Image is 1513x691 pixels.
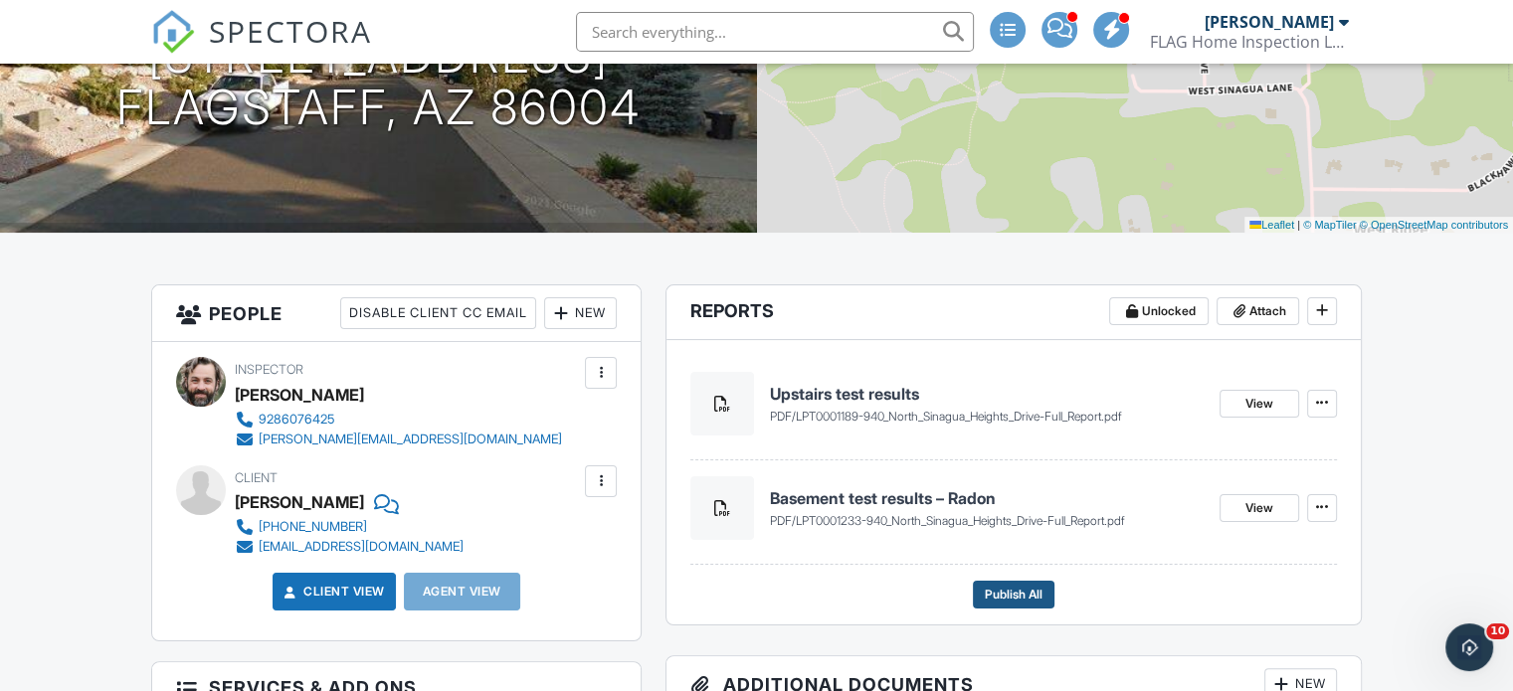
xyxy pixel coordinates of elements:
a: Client View [280,582,385,602]
div: [PERSON_NAME][EMAIL_ADDRESS][DOMAIN_NAME] [259,432,562,447]
span: SPECTORA [209,10,372,52]
h3: People [152,285,641,342]
span: | [1297,219,1300,231]
div: FLAG Home Inspection LLC [1150,32,1349,52]
div: [PERSON_NAME] [235,487,364,517]
div: Disable Client CC Email [340,297,536,329]
a: [PHONE_NUMBER] [235,517,464,537]
div: New [544,297,617,329]
div: [PERSON_NAME] [235,380,364,410]
a: 9286076425 [235,410,562,430]
img: The Best Home Inspection Software - Spectora [151,10,195,54]
input: Search everything... [576,12,974,52]
div: 9286076425 [259,412,334,428]
div: [PHONE_NUMBER] [259,519,367,535]
a: © OpenStreetMap contributors [1360,219,1508,231]
a: © MapTiler [1303,219,1357,231]
span: 10 [1486,623,1509,639]
a: SPECTORA [151,27,372,69]
div: [EMAIL_ADDRESS][DOMAIN_NAME] [259,539,464,555]
div: [PERSON_NAME] [1205,12,1334,32]
a: [PERSON_NAME][EMAIL_ADDRESS][DOMAIN_NAME] [235,430,562,449]
a: [EMAIL_ADDRESS][DOMAIN_NAME] [235,537,464,557]
a: Leaflet [1249,219,1294,231]
iframe: Intercom live chat [1445,623,1493,671]
h1: [STREET_ADDRESS] Flagstaff, AZ 86004 [116,30,641,135]
span: Inspector [235,362,303,377]
span: Client [235,470,278,485]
